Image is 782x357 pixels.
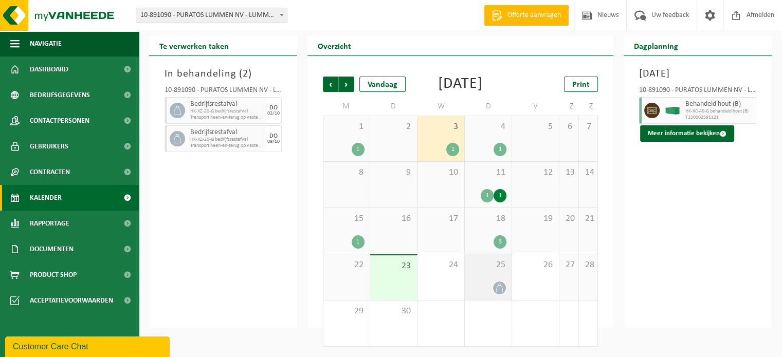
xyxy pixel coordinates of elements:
[136,8,287,23] span: 10-891090 - PURATOS LUMMEN NV - LUMMEN
[584,213,593,224] span: 21
[494,143,506,156] div: 1
[470,213,506,224] span: 18
[329,306,365,317] span: 29
[584,121,593,133] span: 7
[30,134,68,159] span: Gebruikers
[30,262,77,288] span: Product Shop
[375,260,412,272] span: 23
[423,259,459,271] span: 24
[640,125,734,142] button: Meer informatie bekijken
[149,35,239,55] h2: Te verwerken taken
[339,77,354,92] span: Volgende
[165,66,282,82] h3: In behandeling ( )
[190,108,264,115] span: HK-XZ-20-G bedrijfsrestafval
[190,128,264,137] span: Bedrijfsrestafval
[494,189,506,202] div: 1
[564,77,598,92] a: Print
[517,259,554,271] span: 26
[329,167,365,178] span: 8
[243,69,248,79] span: 2
[190,100,264,108] span: Bedrijfsrestafval
[269,105,278,111] div: DO
[624,35,688,55] h2: Dagplanning
[30,57,68,82] span: Dashboard
[423,121,459,133] span: 3
[30,108,89,134] span: Contactpersonen
[352,143,365,156] div: 1
[584,259,593,271] span: 28
[572,81,590,89] span: Print
[470,259,506,271] span: 25
[423,167,459,178] span: 10
[517,213,554,224] span: 19
[307,35,361,55] h2: Overzicht
[190,115,264,121] span: Transport heen-en-terug op vaste frequentie
[565,259,573,271] span: 27
[30,288,113,313] span: Acceptatievoorwaarden
[465,97,512,116] td: D
[685,115,753,121] span: T250002591121
[5,334,172,357] iframe: chat widget
[584,167,593,178] span: 14
[269,133,278,139] div: DO
[512,97,559,116] td: V
[375,213,412,224] span: 16
[484,5,569,26] a: Offerte aanvragen
[30,236,74,262] span: Documenten
[30,82,90,108] span: Bedrijfsgegevens
[417,97,465,116] td: W
[30,159,70,185] span: Contracten
[685,108,753,115] span: HK-XC-40-G behandeld hout (B)
[481,189,494,202] div: 1
[685,100,753,108] span: Behandeld hout (B)
[370,97,417,116] td: D
[470,167,506,178] span: 11
[565,213,573,224] span: 20
[559,97,578,116] td: Z
[517,121,554,133] span: 5
[165,87,282,97] div: 10-891090 - PURATOS LUMMEN NV - LUMMEN
[329,259,365,271] span: 22
[323,97,370,116] td: M
[359,77,406,92] div: Vandaag
[329,213,365,224] span: 15
[375,306,412,317] span: 30
[438,77,483,92] div: [DATE]
[579,97,598,116] td: Z
[30,211,69,236] span: Rapportage
[375,121,412,133] span: 2
[565,167,573,178] span: 13
[329,121,365,133] span: 1
[639,66,756,82] h3: [DATE]
[323,77,338,92] span: Vorige
[565,121,573,133] span: 6
[494,235,506,249] div: 3
[639,87,756,97] div: 10-891090 - PURATOS LUMMEN NV - LUMMEN
[267,111,280,116] div: 02/10
[446,143,459,156] div: 1
[190,137,264,143] span: HK-XZ-20-G bedrijfsrestafval
[505,10,563,21] span: Offerte aanvragen
[30,185,62,211] span: Kalender
[517,167,554,178] span: 12
[352,235,365,249] div: 1
[423,213,459,224] span: 17
[190,143,264,149] span: Transport heen-en-terug op vaste frequentie
[470,121,506,133] span: 4
[267,139,280,144] div: 09/10
[30,31,62,57] span: Navigatie
[375,167,412,178] span: 9
[665,107,680,115] img: HK-XC-40-GN-00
